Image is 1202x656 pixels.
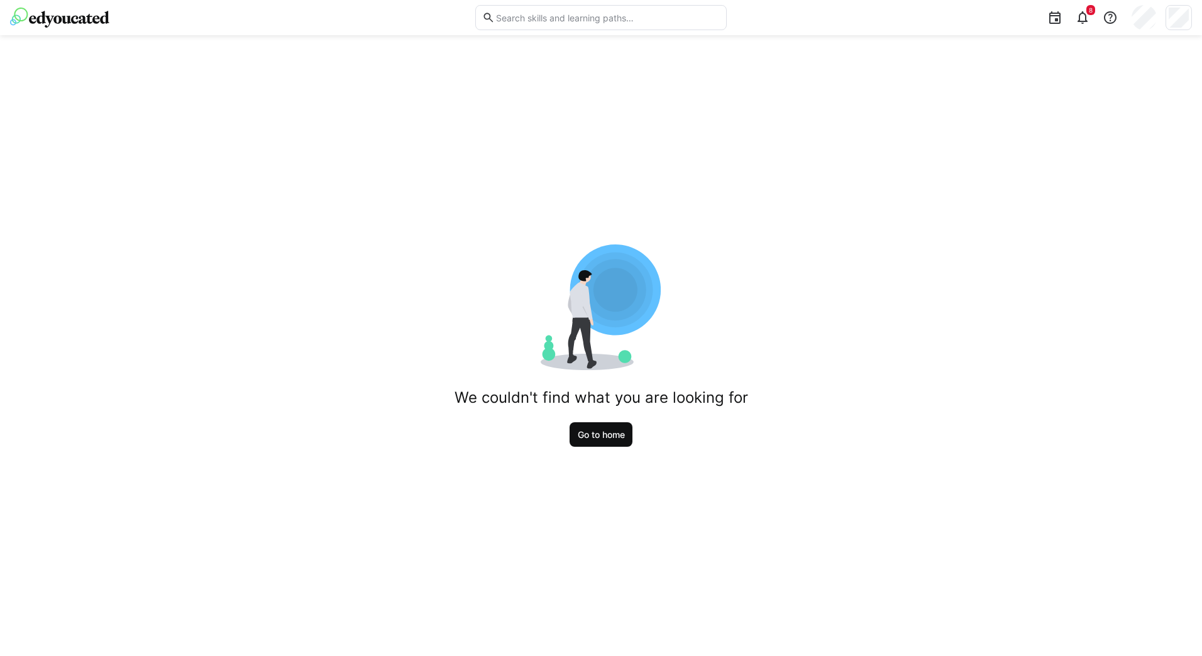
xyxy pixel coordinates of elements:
[455,388,748,407] h2: We couldn't find what you are looking for
[495,12,720,23] input: Search skills and learning paths…
[576,429,627,441] span: Go to home
[1089,6,1093,14] span: 8
[541,244,661,370] img: 404.svg
[570,422,633,447] a: Go to home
